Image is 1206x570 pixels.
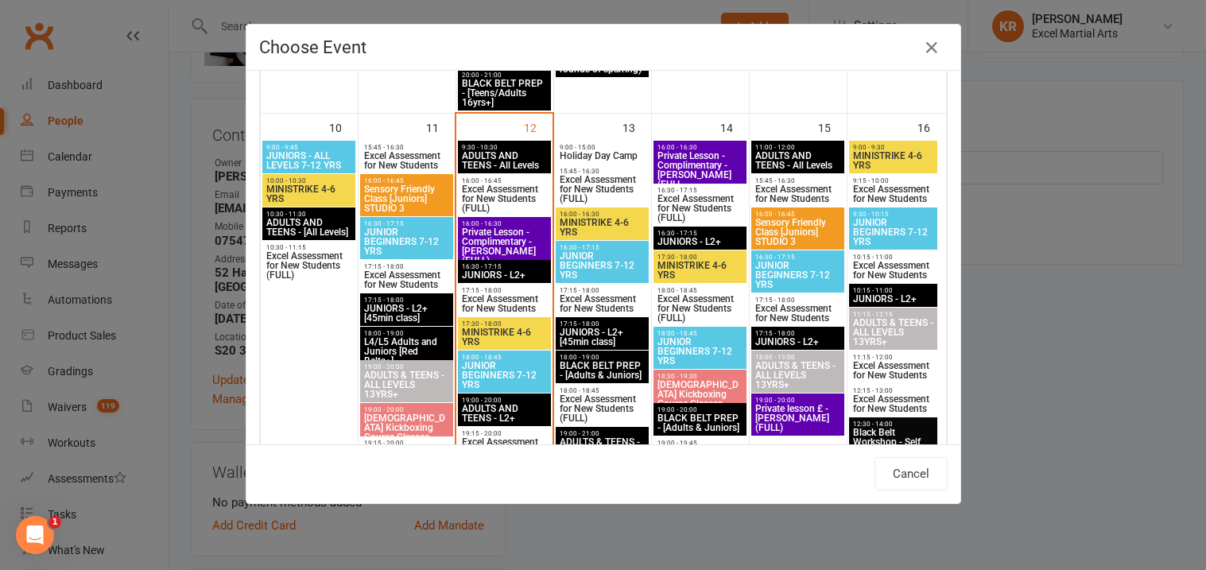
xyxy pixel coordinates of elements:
span: [DEMOGRAPHIC_DATA] Kickboxing Course Classes [363,413,451,442]
span: Private Lesson - Complimentary - [PERSON_NAME] (FULL) [461,227,549,266]
span: Excel Assessment for New Students [461,294,549,313]
span: 17:30 - 18:00 [461,320,549,328]
span: 11:15 - 12:15 [852,311,935,318]
span: 15:45 - 16:30 [559,168,646,175]
span: 16:30 - 17:15 [461,263,549,270]
div: 11 [426,114,455,140]
button: Close [919,35,944,60]
span: 11:15 - 12:00 [852,354,935,361]
span: ADULTS & TEENS - ALL LEVELS 13YRS+ [754,361,842,390]
span: 18:00 - 18:45 [657,287,744,294]
span: JUNIOR BEGINNERS 7-12 YRS [559,251,646,280]
span: 19:15 - 20:00 [363,440,451,447]
span: ADULTS AND TEENS - L2+ (10 rounds of sparring) [559,45,646,74]
span: BLACK BELT PREP - [Adults & Juniors] [657,413,744,432]
h4: Choose Event [259,37,948,57]
span: MINISTRIKE 4-6 YRS [266,184,353,204]
span: 19:00 - 20:00 [657,406,744,413]
span: Excel Assessment for New Students [852,361,935,380]
span: MINISTRIKE 4-6 YRS [461,328,549,347]
span: JUNIORS - L2+ [657,237,744,246]
span: 16:00 - 16:30 [461,220,549,227]
span: Private Lesson - Complimentary - [PERSON_NAME] (FULL... [657,151,744,189]
span: Private lesson £ - [PERSON_NAME] (FULL) [754,404,842,432]
span: 18:00 - 19:00 [559,354,646,361]
span: MINISTRIKE 4-6 YRS [852,151,935,170]
span: Excel Assessment for New Students [852,261,935,280]
span: MINISTRIKE 4-6 YRS [559,218,646,237]
span: Excel Assessment for New Students [559,294,646,313]
span: JUNIORS - L2+ [45min class] [363,304,451,323]
span: 15:45 - 16:30 [363,144,451,151]
span: BLACK BELT PREP - [Teens/Adults 16yrs+] [461,79,549,107]
span: 10:15 - 11:00 [852,254,935,261]
iframe: Intercom live chat [16,516,54,554]
span: Excel Assessment for New Students (FULL) [266,251,353,280]
span: Excel Assessment for New Students [363,270,451,289]
div: 16 [917,114,946,140]
span: ADULTS AND TEENS - L2+ [461,404,549,423]
span: JUNIORS - ALL LEVELS 7-12 YRS [266,151,353,170]
span: L4/L5 Adults and Juniors [Red Belts+] [363,337,451,366]
span: 16:30 - 17:15 [657,230,744,237]
span: Holiday Day Camp [559,151,646,161]
span: 12:30 - 14:00 [852,421,935,428]
span: Excel Assessment for New Students [461,437,549,456]
span: ADULTS & TEENS - ALL LEVELS 13YRS+ [363,370,451,399]
span: JUNIOR BEGINNERS 7-12 YRS [657,337,744,366]
span: JUNIORS - L2+ [45min class] [559,328,646,347]
span: Sensory Friendly Class [Juniors] STUDIO 3 [754,218,842,246]
span: Excel Assessment for New Students [754,304,842,323]
button: Cancel [874,457,948,491]
span: JUNIORS - L2+ [461,270,549,280]
span: 10:15 - 11:00 [852,287,935,294]
span: Excel Assessment for New Students [852,394,935,413]
span: 17:15 - 18:00 [754,297,842,304]
span: Excel Assessment for New Students (FULL) [461,184,549,213]
span: 17:30 - 18:00 [657,254,744,261]
span: 19:00 - 20:00 [461,397,549,404]
span: 16:00 - 16:45 [461,177,549,184]
span: 19:00 - 21:00 [559,430,646,437]
span: 17:15 - 18:00 [559,320,646,328]
div: 10 [329,114,358,140]
span: 15:45 - 16:30 [754,177,842,184]
span: 9:00 - 15:00 [559,144,646,151]
span: 19:00 - 19:45 [657,440,744,447]
div: 14 [720,114,749,140]
span: 17:15 - 18:00 [461,287,549,294]
span: 16:00 - 16:45 [754,211,842,218]
span: JUNIOR BEGINNERS 7-12 YRS [461,361,549,390]
span: 9:00 - 9:45 [266,144,353,151]
span: 9:00 - 9:30 [852,144,935,151]
span: ADULTS AND TEENS - All Levels [754,151,842,170]
span: Excel Assessment for New Students [852,184,935,204]
span: JUNIORS - L2+ [754,337,842,347]
span: BLACK BELT PREP - [Adults & Juniors] [559,361,646,380]
div: 13 [622,114,651,140]
span: 16:30 - 17:15 [363,220,451,227]
span: 12:15 - 13:00 [852,387,935,394]
span: JUNIOR BEGINNERS 7-12 YRS [754,261,842,289]
span: 17:15 - 18:00 [754,330,842,337]
span: Black Belt Workshop - Self Defence [852,428,935,456]
span: 16:00 - 16:30 [559,211,646,218]
span: [DEMOGRAPHIC_DATA] Kickboxing Course Classes [657,380,744,409]
span: Excel Assessment for New Students [363,151,451,170]
span: 19:00 - 20:00 [363,363,451,370]
span: 16:30 - 17:15 [657,187,744,194]
span: 10:30 - 11:30 [266,211,353,218]
span: ADULTS AND TEENS - [All Levels] [266,218,353,237]
span: 18:00 - 18:45 [559,387,646,394]
span: Excel Assessment for New Students (FULL) [657,194,744,223]
span: 9:15 - 10:00 [852,177,935,184]
span: 16:00 - 16:30 [657,144,744,151]
span: 18:00 - 19:00 [363,330,451,337]
span: 1 [48,516,61,529]
div: 15 [818,114,847,140]
span: 16:00 - 16:45 [363,177,451,184]
span: 17:15 - 18:00 [363,297,451,304]
span: 18:00 - 18:45 [657,330,744,337]
span: 19:00 - 20:00 [754,397,842,404]
span: ADULTS & TEENS - GUEST TEACHER [PERSON_NAME] [559,437,646,466]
